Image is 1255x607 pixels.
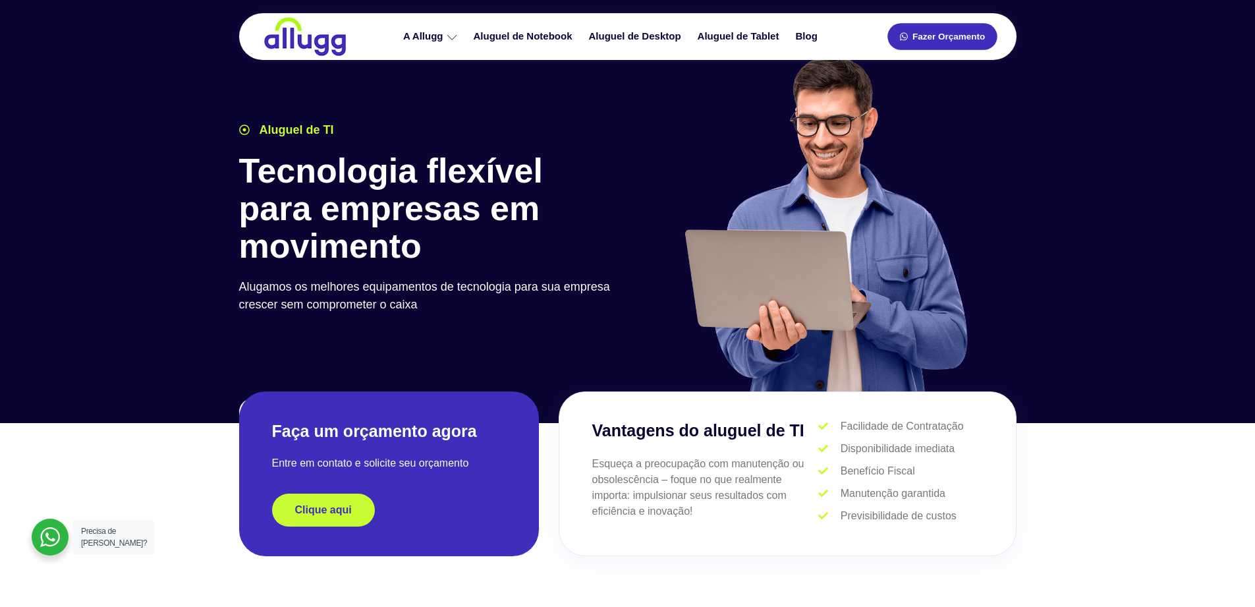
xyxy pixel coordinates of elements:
h3: Vantagens do aluguel de TI [592,419,819,444]
a: Fazer Orçamento [887,23,997,50]
span: Precisa de [PERSON_NAME]? [81,527,147,548]
span: Facilidade de Contratação [837,419,964,434]
a: Aluguel de Tablet [691,25,789,48]
a: Aluguel de Desktop [582,25,691,48]
a: Aluguel de Notebook [467,25,582,48]
p: Alugamos os melhores equipamentos de tecnologia para sua empresa crescer sem comprometer o caixa [239,278,621,314]
p: Esqueça a preocupação com manutenção ou obsolescência – foque no que realmente importa: impulsion... [592,456,819,519]
h1: Tecnologia flexível para empresas em movimento [239,152,621,266]
img: aluguel de ti para startups [680,55,970,391]
span: Previsibilidade de custos [837,508,957,524]
span: Manutenção garantida [837,486,945,502]
h2: Faça um orçamento agora [272,420,506,442]
a: A Allugg [397,25,467,48]
p: Entre em contato e solicite seu orçamento [272,455,506,471]
span: Disponibilidade imediata [837,441,955,457]
span: Benefício Fiscal [837,463,915,479]
span: Aluguel de TI [256,121,334,139]
a: Clique aqui [272,494,375,527]
span: Fazer Orçamento [912,32,985,42]
img: locação de TI é Allugg [262,16,348,57]
a: Blog [789,25,827,48]
iframe: Chat Widget [1189,544,1255,607]
span: Clique aqui [295,505,352,515]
